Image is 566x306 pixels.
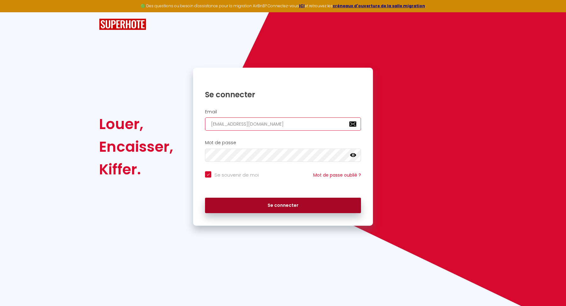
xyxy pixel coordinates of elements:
a: ICI [299,3,305,8]
button: Ouvrir le widget de chat LiveChat [5,3,24,21]
a: Mot de passe oublié ? [313,172,361,178]
div: Louer, [99,113,173,135]
div: Encaisser, [99,135,173,158]
div: Kiffer. [99,158,173,181]
input: Ton Email [205,117,361,131]
button: Se connecter [205,198,361,213]
h1: Se connecter [205,90,361,99]
h2: Mot de passe [205,140,361,145]
a: créneaux d'ouverture de la salle migration [333,3,425,8]
h2: Email [205,109,361,115]
img: SuperHote logo [99,19,146,30]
